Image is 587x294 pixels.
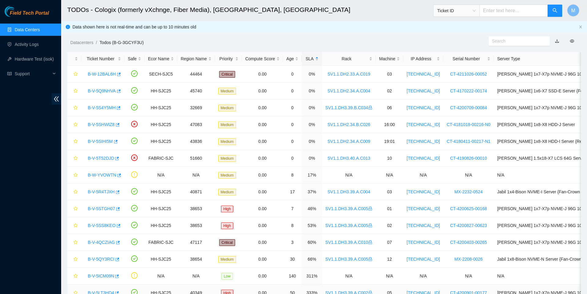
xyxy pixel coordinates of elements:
span: star [73,274,78,279]
td: 16:00 [376,116,403,133]
td: SECH-SJC5 [145,66,177,83]
a: CT-4200403-00265 [450,240,487,245]
td: 0.00 [242,268,283,285]
a: [TECHNICAL_ID] [407,72,440,76]
a: [TECHNICAL_ID] [407,88,440,93]
span: lock [368,207,372,211]
span: exclamation-circle [131,272,138,279]
td: 32669 [177,99,215,116]
td: 43836 [177,133,215,150]
a: B-V-5T52DJD [88,156,114,161]
span: Critical [219,71,235,78]
span: lock [368,240,372,244]
span: lock [368,223,372,228]
span: M [571,7,575,14]
td: 38654 [177,251,215,268]
td: 37% [302,184,322,200]
span: close-circle [131,121,138,127]
td: N/A [376,268,403,285]
span: check-circle [131,138,138,144]
td: 7 [283,200,302,217]
a: [TECHNICAL_ID] [407,257,440,262]
td: 17 [283,184,302,200]
td: N/A [177,167,215,184]
span: lock [368,257,372,261]
span: Low [221,273,233,280]
td: 0 [283,66,302,83]
a: SV1.1.DH3.39.A.C004 [327,189,370,194]
td: FABRIC-SJC [145,234,177,251]
button: star [71,86,78,96]
span: double-left [52,93,61,105]
a: SV1.1.DH3.39.A.C005lock [325,223,372,228]
span: star [73,190,78,195]
td: 12 [376,251,403,268]
td: 60% [302,234,322,251]
td: 0.00 [242,83,283,99]
a: SV1.1.DH2.34.A.C009 [327,139,370,144]
td: 0.00 [242,200,283,217]
td: 44464 [177,66,215,83]
a: B-V-5S4Y5MH [88,105,116,110]
span: Field Tech Portal [10,10,49,16]
span: check-circle [131,205,138,211]
td: FABRIC-SJC [145,150,177,167]
span: Medium [218,121,236,128]
td: 0.00 [242,99,283,116]
span: Support [15,68,51,80]
td: N/A [145,167,177,184]
a: B-V-5SIHI5M [88,139,113,144]
a: B-V-5ICM09N [88,274,114,278]
span: read [7,72,12,76]
span: High [221,222,234,229]
td: 0 [283,133,302,150]
td: 17% [302,167,322,184]
span: lock [368,106,372,110]
a: [TECHNICAL_ID] [407,189,440,194]
td: 10 [376,150,403,167]
td: 46% [302,200,322,217]
a: B-V-5STGH07 [88,206,115,211]
span: check-circle [131,222,138,228]
span: star [73,89,78,94]
a: B-V-5QY3RCI [88,257,114,262]
td: 0 [283,83,302,99]
button: star [71,103,78,113]
span: star [73,240,78,245]
a: SV1.1.DH3.39.A.C005lock [325,257,372,262]
a: B-W-12BAL6H [88,72,116,76]
button: star [71,170,78,180]
input: Search [492,38,541,44]
button: star [71,237,78,247]
a: SV1.1.DH2.34.B.C026 [327,122,370,127]
button: search [548,5,562,17]
span: star [73,173,78,178]
td: 0% [302,66,322,83]
td: 0.00 [242,66,283,83]
span: star [73,207,78,211]
td: HH-SJC25 [145,217,177,234]
a: Data Centers [15,27,40,32]
td: N/A [403,167,443,184]
span: search [552,8,557,14]
td: N/A [403,268,443,285]
a: [TECHNICAL_ID] [407,105,440,110]
td: 38653 [177,217,215,234]
span: check-circle [131,70,138,77]
button: M [567,4,579,17]
td: 47083 [177,116,215,133]
button: close [579,25,582,29]
a: SV1.1.DH3.40.A.C013 [327,156,370,161]
td: HH-SJC25 [145,116,177,133]
td: 0.00 [242,150,283,167]
td: 19:01 [376,133,403,150]
span: Medium [218,138,236,145]
td: 0% [302,83,322,99]
button: star [71,120,78,129]
button: star [71,69,78,79]
td: 0 [283,99,302,116]
span: Medium [218,105,236,111]
td: 0.00 [242,234,283,251]
a: [TECHNICAL_ID] [407,156,440,161]
a: download [555,39,559,43]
